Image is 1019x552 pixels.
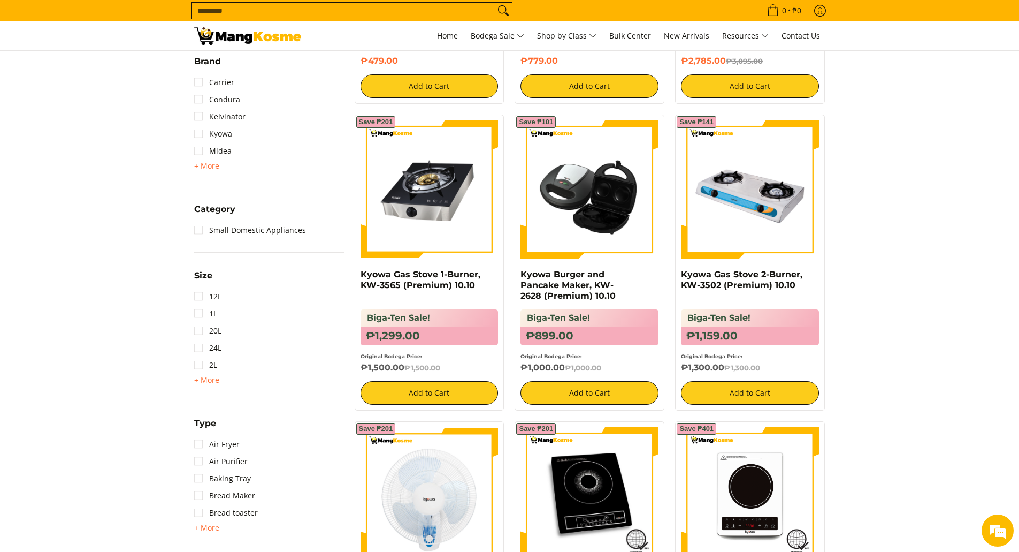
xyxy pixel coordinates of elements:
button: Add to Cart [520,381,658,405]
a: Air Purifier [194,453,248,470]
a: Kyowa [194,125,232,142]
span: Size [194,271,212,280]
a: 2L [194,357,217,374]
a: Bread Maker [194,487,255,504]
button: Add to Cart [361,381,499,405]
span: Save ₱201 [359,119,393,125]
span: • [764,5,805,17]
button: Add to Cart [520,74,658,98]
span: Bodega Sale [471,29,524,43]
nav: Main Menu [312,21,825,50]
span: Brand [194,57,221,66]
span: Home [437,31,458,41]
span: + More [194,376,219,384]
span: Contact Us [782,31,820,41]
summary: Open [194,419,216,436]
a: Small Domestic Appliances [194,222,306,239]
a: Contact Us [776,21,825,50]
a: Resources [717,21,774,50]
span: Resources [722,29,769,43]
span: Save ₱101 [519,119,553,125]
a: Home [432,21,463,50]
a: 20L [194,322,221,339]
small: Original Bodega Price: [520,353,582,359]
h6: ₱1,299.00 [361,327,499,345]
h6: ₱899.00 [520,327,658,345]
summary: Open [194,205,235,222]
img: Small Appliances l Mang Kosme: Home Appliances Warehouse Sale | Page 2 [194,27,301,45]
span: 0 [780,7,788,14]
h6: ₱479.00 [361,56,499,66]
summary: Open [194,374,219,387]
a: Shop by Class [532,21,602,50]
a: Air Fryer [194,436,240,453]
span: Save ₱401 [679,426,714,432]
del: ₱1,300.00 [724,364,760,372]
a: 1L [194,305,217,322]
button: Add to Cart [681,381,819,405]
span: Category [194,205,235,214]
span: Save ₱201 [359,426,393,432]
span: Shop by Class [537,29,596,43]
del: ₱3,095.00 [726,57,763,65]
img: kyowa-2-burner-gas-stove-stainless-steel-premium-full-view-mang-kosme [681,120,819,259]
a: 12L [194,288,221,305]
button: Search [495,3,512,19]
summary: Open [194,271,212,288]
h6: ₱1,000.00 [520,362,658,373]
h6: ₱2,785.00 [681,56,819,66]
a: Midea [194,142,232,160]
summary: Open [194,521,219,534]
h6: ₱1,159.00 [681,327,819,345]
del: ₱1,000.00 [565,364,601,372]
h6: ₱779.00 [520,56,658,66]
span: Type [194,419,216,428]
a: Bodega Sale [465,21,530,50]
h6: ₱1,500.00 [361,362,499,373]
a: 24L [194,339,221,357]
a: Baking Tray [194,470,251,487]
span: + More [194,524,219,532]
button: Add to Cart [681,74,819,98]
summary: Open [194,160,219,172]
img: kyowa-tempered-glass-single-gas-burner-full-view-mang-kosme [361,120,499,259]
summary: Open [194,57,221,74]
a: Bread toaster [194,504,258,521]
a: Bulk Center [604,21,656,50]
small: Original Bodega Price: [361,353,422,359]
a: Kelvinator [194,108,246,125]
del: ₱1,500.00 [404,364,440,372]
a: Kyowa Gas Stove 1-Burner, KW-3565 (Premium) 10.10 [361,269,480,290]
h6: ₱1,300.00 [681,362,819,373]
small: Original Bodega Price: [681,353,742,359]
a: Condura [194,91,240,108]
button: Add to Cart [361,74,499,98]
a: Kyowa Gas Stove 2-Burner, KW-3502 (Premium) 10.10 [681,269,802,290]
span: ₱0 [791,7,803,14]
span: + More [194,162,219,170]
span: Save ₱141 [679,119,714,125]
a: Carrier [194,74,234,91]
a: New Arrivals [658,21,715,50]
img: kyowa-burger-and-pancake-maker-premium-full-view-mang-kosme [520,120,658,259]
span: Bulk Center [609,31,651,41]
span: New Arrivals [664,31,709,41]
a: Kyowa Burger and Pancake Maker, KW-2628 (Premium) 10.10 [520,269,616,301]
span: Save ₱201 [519,426,553,432]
